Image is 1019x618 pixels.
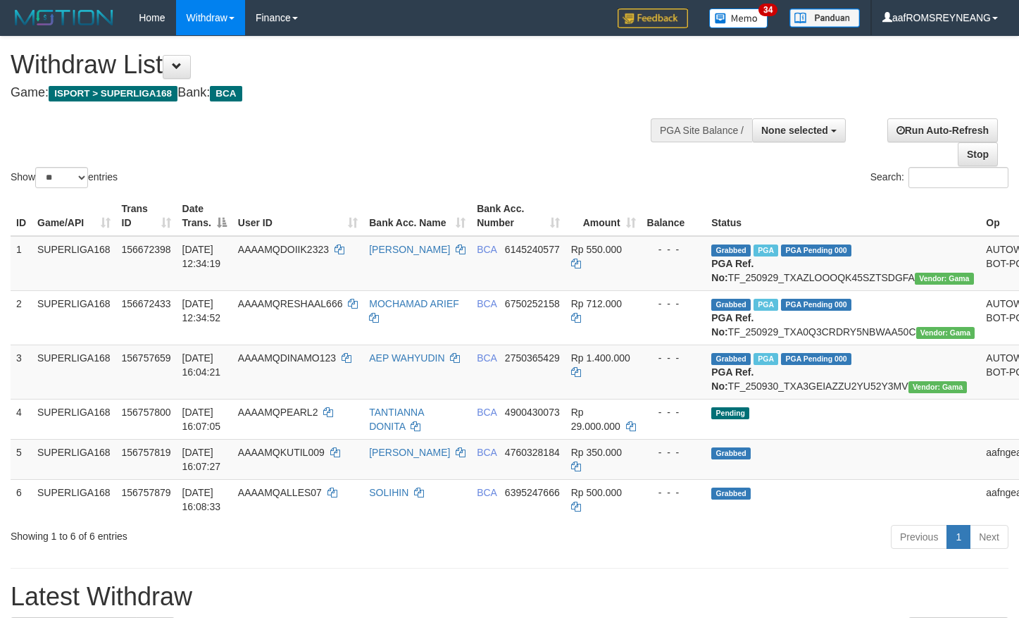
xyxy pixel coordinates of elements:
[571,298,622,309] span: Rp 712.000
[238,487,322,498] span: AAAAMQALLES07
[887,118,998,142] a: Run Auto-Refresh
[870,167,1008,188] label: Search:
[11,583,1008,611] h1: Latest Withdraw
[32,196,116,236] th: Game/API: activate to sort column ascending
[238,447,325,458] span: AAAAMQKUTIL009
[363,196,471,236] th: Bank Acc. Name: activate to sort column ascending
[11,399,32,439] td: 4
[11,51,665,79] h1: Withdraw List
[618,8,688,28] img: Feedback.jpg
[32,479,116,519] td: SUPERLIGA168
[11,439,32,479] td: 5
[571,487,622,498] span: Rp 500.000
[177,196,232,236] th: Date Trans.: activate to sort column descending
[122,447,171,458] span: 156757819
[706,196,980,236] th: Status
[122,352,171,364] span: 156757659
[477,244,496,255] span: BCA
[916,327,975,339] span: Vendor URL: https://trx31.1velocity.biz
[752,118,846,142] button: None selected
[891,525,947,549] a: Previous
[758,4,777,16] span: 34
[182,407,221,432] span: [DATE] 16:07:05
[565,196,642,236] th: Amount: activate to sort column ascending
[32,399,116,439] td: SUPERLIGA168
[477,447,496,458] span: BCA
[49,86,177,101] span: ISPORT > SUPERLIGA168
[908,381,968,393] span: Vendor URL: https://trx31.1velocity.biz
[711,312,754,338] b: PGA Ref. No:
[238,244,329,255] span: AAAAMQDOIIK2323
[970,525,1008,549] a: Next
[11,86,665,100] h4: Game: Bank:
[32,236,116,291] td: SUPERLIGA168
[711,488,751,500] span: Grabbed
[647,242,701,257] div: - - -
[11,345,32,399] td: 3
[122,298,171,309] span: 156672433
[958,142,998,166] a: Stop
[477,487,496,498] span: BCA
[11,196,32,236] th: ID
[571,447,622,458] span: Rp 350.000
[754,299,778,311] span: Marked by aafsoycanthlai
[908,167,1008,188] input: Search:
[571,407,620,432] span: Rp 29.000.000
[789,8,860,27] img: panduan.png
[32,345,116,399] td: SUPERLIGA168
[11,524,414,543] div: Showing 1 to 6 of 6 entries
[369,487,408,498] a: SOLIHIN
[11,167,118,188] label: Show entries
[232,196,363,236] th: User ID: activate to sort column ascending
[238,407,318,418] span: AAAAMQPEARL2
[122,407,171,418] span: 156757800
[709,8,768,28] img: Button%20Memo.svg
[642,196,706,236] th: Balance
[647,445,701,459] div: - - -
[505,298,560,309] span: Copy 6750252158 to clipboard
[711,366,754,392] b: PGA Ref. No:
[505,407,560,418] span: Copy 4900430073 to clipboard
[647,486,701,500] div: - - -
[711,299,751,311] span: Grabbed
[781,299,851,311] span: PGA Pending
[182,352,221,378] span: [DATE] 16:04:21
[711,447,751,459] span: Grabbed
[647,297,701,311] div: - - -
[32,439,116,479] td: SUPERLIGA168
[711,407,749,419] span: Pending
[781,245,851,257] span: PGA Pending
[754,245,778,257] span: Marked by aafsoycanthlai
[369,298,459,309] a: MOCHAMAD ARIEF
[505,447,560,458] span: Copy 4760328184 to clipboard
[505,352,560,364] span: Copy 2750365429 to clipboard
[369,244,450,255] a: [PERSON_NAME]
[571,352,630,364] span: Rp 1.400.000
[711,258,754,283] b: PGA Ref. No:
[122,244,171,255] span: 156672398
[369,447,450,458] a: [PERSON_NAME]
[711,245,751,257] span: Grabbed
[505,487,560,498] span: Copy 6395247666 to clipboard
[238,298,343,309] span: AAAAMQRESHAAL666
[182,447,221,472] span: [DATE] 16:07:27
[182,244,221,269] span: [DATE] 12:34:19
[761,125,828,136] span: None selected
[706,290,980,345] td: TF_250929_TXA0Q3CRDRY5NBWAA50C
[781,353,851,365] span: PGA Pending
[182,298,221,323] span: [DATE] 12:34:52
[471,196,565,236] th: Bank Acc. Number: activate to sort column ascending
[477,352,496,364] span: BCA
[210,86,242,101] span: BCA
[946,525,970,549] a: 1
[477,407,496,418] span: BCA
[711,353,751,365] span: Grabbed
[32,290,116,345] td: SUPERLIGA168
[122,487,171,498] span: 156757879
[754,353,778,365] span: Marked by aafsoycanthlai
[238,352,336,364] span: AAAAMQDINAMO123
[571,244,622,255] span: Rp 550.000
[11,479,32,519] td: 6
[35,167,88,188] select: Showentries
[182,487,221,512] span: [DATE] 16:08:33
